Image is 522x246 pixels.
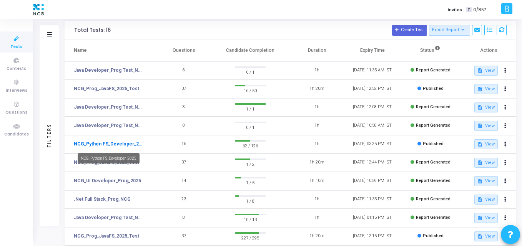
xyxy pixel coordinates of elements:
span: 0 / 1 [235,68,266,76]
td: [DATE] 10:59 PM IST [345,172,400,190]
span: Report Generated [416,215,451,220]
span: 16 / 50 [235,86,266,94]
th: Status [400,40,461,61]
button: View [474,139,498,149]
span: Interviews [6,88,27,94]
a: Java Developer_Prog Test_NCG [74,67,145,74]
td: [DATE] 11:35 PM IST [345,190,400,209]
span: 62 / 126 [235,142,266,149]
span: 10 / 13 [235,215,266,223]
td: 37 [156,227,211,246]
td: 14 [156,172,211,190]
td: 1h [289,98,345,117]
span: Questions [5,109,27,116]
td: 8 [156,61,211,80]
td: 1h 20m [289,80,345,98]
td: [DATE] 11:35 AM IST [345,61,400,80]
div: Filters [46,93,53,177]
span: Report Generated [416,196,451,201]
button: View [474,176,498,186]
mat-icon: description [477,234,483,239]
button: View [474,84,498,94]
td: 8 [156,209,211,227]
button: View [474,231,498,241]
td: 1h [289,190,345,209]
a: Java Developer_Prog Test_NCG [74,214,145,221]
td: [DATE] 12:08 PM IST [345,98,400,117]
button: View [474,195,498,205]
td: 1h 20m [289,227,345,246]
button: View [474,121,498,131]
td: 1h [289,135,345,154]
span: Report Generated [416,104,451,109]
span: Published [423,141,444,146]
span: 1 / 2 [235,160,266,168]
button: View [474,66,498,76]
div: Total Tests: 16 [74,27,111,33]
span: 1 / 5 [235,178,266,186]
mat-icon: description [477,105,483,110]
td: 1h 20m [289,154,345,172]
mat-icon: description [477,123,483,129]
th: Duration [289,40,345,61]
a: NCG_UI Developer_Prog_2025 [74,177,141,184]
th: Expiry Time [345,40,400,61]
span: Published [423,86,444,91]
mat-icon: description [477,215,483,221]
a: Java Developer_Prog Test_NCG [74,122,145,129]
td: 8 [156,98,211,117]
td: 1h 10m [289,172,345,190]
button: View [474,213,498,223]
span: 0 / 1 [235,123,266,131]
td: 37 [156,80,211,98]
span: Report Generated [416,178,451,183]
span: Contests [7,66,26,72]
mat-icon: description [477,197,483,202]
span: Report Generated [416,68,451,73]
td: [DATE] 01:15 PM IST [345,209,400,227]
span: Report Generated [416,123,451,128]
td: 16 [156,135,211,154]
mat-icon: description [477,178,483,184]
div: NCG_Python FS_Developer_2025 [78,153,140,163]
th: Candidate Completion [211,40,289,61]
td: [DATE] 12:44 PM IST [345,154,400,172]
td: 23 [156,190,211,209]
mat-icon: description [477,86,483,92]
a: NCG_Python FS_Developer_2025 [74,140,145,147]
a: NCG_Prog_JavaFS_2025_Test [74,85,139,92]
th: Name [65,40,156,61]
img: logo [31,2,46,17]
td: 1h [289,117,345,135]
td: [DATE] 12:52 PM IST [345,80,400,98]
td: 1h [289,209,345,227]
span: Published [423,233,444,238]
td: [DATE] 10:58 AM IST [345,117,400,135]
a: Java Developer_Prog Test_NCG [74,104,145,111]
mat-icon: description [477,142,483,147]
span: Candidates [4,131,29,138]
td: [DATE] 12:15 PM IST [345,227,400,246]
a: NCG_Prog_JavaFS_2025_Test [74,233,139,239]
a: .Net Full Stack_Prog_NCG [74,196,131,203]
td: [DATE] 03:25 PM IST [345,135,400,154]
th: Actions [461,40,516,61]
button: Export Report [429,25,470,36]
span: 1 / 8 [235,197,266,205]
button: Create Test [392,25,427,36]
label: Invites: [448,7,463,13]
td: 37 [156,154,211,172]
td: 1h [289,61,345,80]
th: Questions [156,40,211,61]
mat-icon: description [477,160,483,165]
span: 0/857 [473,7,486,13]
span: Tests [10,44,22,50]
span: 1 / 1 [235,105,266,112]
button: View [474,158,498,168]
span: Report Generated [416,160,451,165]
mat-icon: description [477,68,483,73]
span: T [466,7,471,13]
button: View [474,102,498,112]
td: 8 [156,117,211,135]
span: 227 / 295 [235,234,266,241]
